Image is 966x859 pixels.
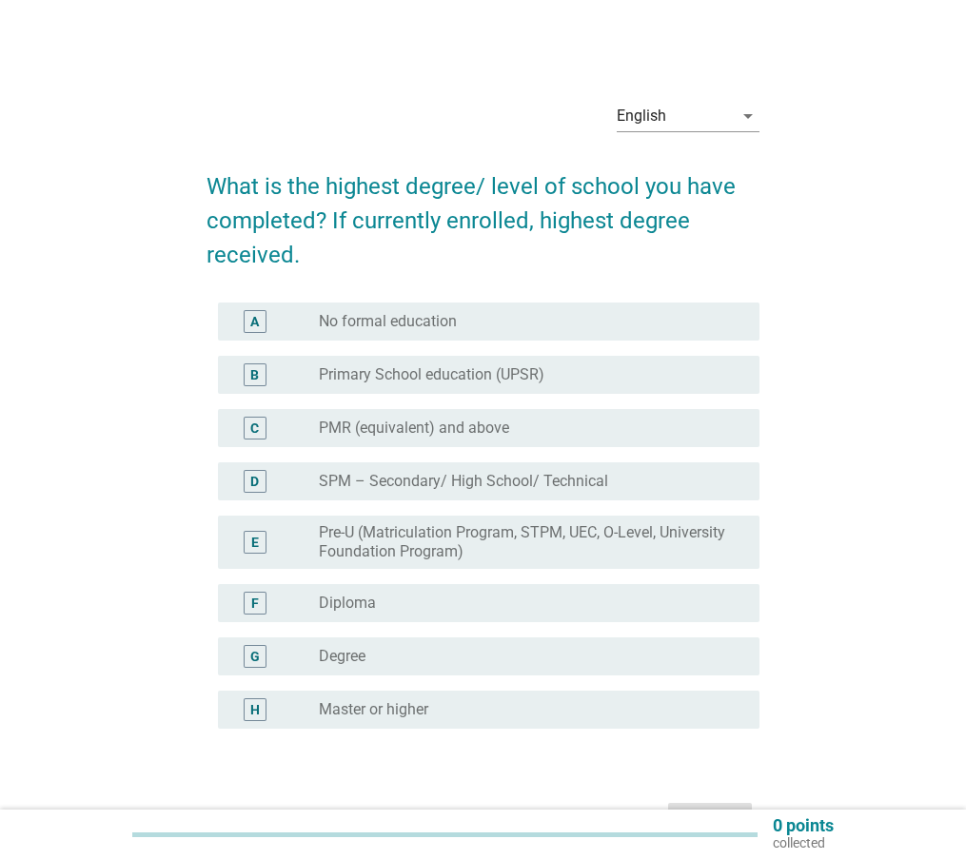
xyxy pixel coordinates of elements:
[250,472,259,492] div: D
[207,150,759,272] h2: What is the highest degree/ level of school you have completed? If currently enrolled, highest de...
[251,594,259,614] div: F
[319,419,509,438] label: PMR (equivalent) and above
[773,834,834,851] p: collected
[250,700,260,720] div: H
[250,647,260,667] div: G
[250,419,259,439] div: C
[319,700,428,719] label: Master or higher
[319,472,608,491] label: SPM – Secondary/ High School/ Technical
[617,107,666,125] div: English
[319,647,365,666] label: Degree
[319,523,729,561] label: Pre-U (Matriculation Program, STPM, UEC, O-Level, University Foundation Program)
[251,533,259,553] div: E
[319,594,376,613] label: Diploma
[737,105,759,127] i: arrow_drop_down
[319,312,457,331] label: No formal education
[319,365,544,384] label: Primary School education (UPSR)
[773,817,834,834] p: 0 points
[250,365,259,385] div: B
[250,312,259,332] div: A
